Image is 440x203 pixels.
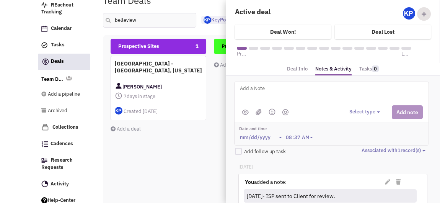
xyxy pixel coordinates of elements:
a: Cadences [37,137,90,151]
img: Research.png [41,158,47,163]
div: Add Collaborator [417,7,431,21]
a: Deal Info [287,64,308,75]
a: Add a deal [214,62,244,68]
span: Collections [52,124,78,130]
i: Delete Note [396,179,401,185]
a: Notes & Activity [315,64,352,76]
img: icon-deals.svg [42,57,49,66]
span: KeyPoint Partners [204,16,253,23]
img: Gp5tB00MpEGTGSMiAkF79g.png [403,7,415,20]
a: Research Requests [37,153,90,175]
a: Activity [37,177,90,192]
a: Add a deal [111,126,141,132]
label: added a note: [245,178,287,186]
img: icon-daysinstage.png [115,92,122,100]
div: [DATE]- ISP sent to Client for review. [245,190,414,201]
span: Activity [51,180,69,187]
span: Add follow up task [244,148,286,155]
img: public.png [242,110,249,115]
span: REachout Tracking [41,2,73,15]
h4: Active deal [235,7,328,16]
span: Cadences [51,141,73,147]
span: Tasks [51,42,65,48]
img: icon-collection-lavender.png [41,123,49,131]
span: Lease executed [401,50,411,57]
span: Prospective Sites [237,50,247,57]
a: Tasks [359,64,379,75]
span: 1 [398,147,401,154]
button: KeyPoint Partners [201,16,260,25]
span: 7 [124,93,127,100]
img: icon-tasks.png [41,42,47,48]
span: Prospective Sites [118,43,159,49]
a: Collections [37,120,90,135]
img: emoji.png [269,108,275,115]
label: Date and time [239,126,316,132]
span: 0 [372,65,379,72]
h4: Deal Lost [372,28,394,35]
span: [PERSON_NAME] [122,82,162,92]
span: Research Requests [41,157,73,170]
span: days in stage [115,92,202,101]
img: Activity.png [41,180,48,187]
img: Gp5tB00MpEGTGSMiAkF79g.png [204,16,211,24]
h4: Deal Won! [270,28,296,35]
span: Proposals Issued/Received [222,43,286,49]
img: (jpg,png,gif,doc,docx,xls,xlsx,pdf,txt) [256,109,262,115]
img: Calendar.png [41,26,47,32]
span: Created [DATE] [124,108,158,115]
a: Tasks [37,38,90,52]
button: Associated with1record(s) [362,147,428,154]
strong: You [245,178,254,185]
a: Team Deals [41,76,64,83]
input: Search deals [103,13,196,28]
a: Deals [38,54,90,70]
img: Contact Image [115,82,122,90]
p: [DATE] [238,164,427,171]
h4: [GEOGRAPHIC_DATA] - [GEOGRAPHIC_DATA], [US_STATE] [115,60,202,74]
span: Calendar [51,25,72,32]
img: mantion.png [282,109,288,115]
a: Add a pipeline [41,87,89,102]
a: Archived [41,104,89,118]
a: Calendar [37,21,90,36]
button: Select type [349,108,382,116]
span: 1 [196,39,199,54]
i: Edit Note [385,179,390,185]
img: Cadences_logo.png [41,141,48,147]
